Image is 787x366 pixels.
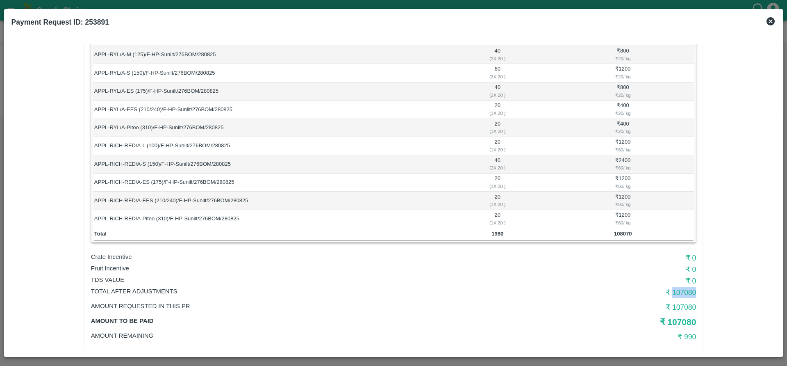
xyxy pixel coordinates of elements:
[91,302,494,311] p: Amount Requested in this PR
[552,192,694,210] td: ₹ 1200
[553,183,693,190] div: ₹ 60 / kg
[443,174,552,192] td: 20
[444,164,550,172] div: ( 2 X 20 )
[444,55,550,62] div: ( 2 X 20 )
[614,231,632,237] b: 108070
[494,275,696,287] h6: ₹ 0
[552,64,694,82] td: ₹ 1200
[91,252,494,261] p: Crate Incentive
[443,46,552,64] td: 40
[93,155,443,173] td: APPL-RICH-RED/A-S (150)/F-HP-Sunilt/276BOM/280825
[552,155,694,173] td: ₹ 2400
[552,101,694,119] td: ₹ 400
[443,119,552,137] td: 20
[444,219,550,226] div: ( 1 X 20 )
[553,110,693,117] div: ₹ 20 / kg
[93,210,443,228] td: APPL-RICH-RED/A-Pitoo (310)/F-HP-Sunilt/276BOM/280825
[491,231,503,237] b: 1980
[94,231,107,237] b: Total
[11,18,109,26] b: Payment Request ID: 253891
[444,91,550,99] div: ( 2 X 20 )
[553,219,693,226] div: ₹ 60 / kg
[494,331,696,343] h6: ₹ 990
[494,287,696,298] h6: ₹ 107080
[494,252,696,264] h6: ₹ 0
[552,119,694,137] td: ₹ 400
[93,82,443,101] td: APPL-RYL/A-ES (175)/F-HP-Sunilt/276BOM/280825
[553,73,693,80] div: ₹ 20 / kg
[443,82,552,101] td: 40
[444,201,550,208] div: ( 1 X 20 )
[93,137,443,155] td: APPL-RICH-RED/A-L (100)/F-HP-Sunilt/276BOM/280825
[444,128,550,135] div: ( 1 X 20 )
[91,275,494,284] p: TDS VALUE
[93,101,443,119] td: APPL-RYL/A-EES (210/240)/F-HP-Sunilt/276BOM/280825
[552,82,694,101] td: ₹ 800
[494,264,696,275] h6: ₹ 0
[444,183,550,190] div: ( 1 X 20 )
[553,91,693,99] div: ₹ 20 / kg
[93,46,443,64] td: APPL-RYL/A-M (125)/F-HP-Sunilt/276BOM/280825
[91,287,494,296] p: Total After adjustments
[553,164,693,172] div: ₹ 60 / kg
[91,264,494,273] p: Fruit Incentive
[552,46,694,64] td: ₹ 800
[553,201,693,208] div: ₹ 60 / kg
[494,316,696,328] h5: ₹ 107080
[93,174,443,192] td: APPL-RICH-RED/A-ES (175)/F-HP-Sunilt/276BOM/280825
[93,192,443,210] td: APPL-RICH-RED/A-EES (210/240)/F-HP-Sunilt/276BOM/280825
[443,210,552,228] td: 20
[443,192,552,210] td: 20
[93,119,443,137] td: APPL-RYL/A-Pitoo (310)/F-HP-Sunilt/276BOM/280825
[443,155,552,173] td: 40
[494,302,696,313] h6: ₹ 107080
[443,64,552,82] td: 60
[552,174,694,192] td: ₹ 1200
[552,210,694,228] td: ₹ 1200
[552,137,694,155] td: ₹ 1200
[93,64,443,82] td: APPL-RYL/A-S (150)/F-HP-Sunilt/276BOM/280825
[444,146,550,153] div: ( 1 X 20 )
[444,73,550,80] div: ( 3 X 20 )
[553,128,693,135] div: ₹ 20 / kg
[553,146,693,153] div: ₹ 60 / kg
[443,137,552,155] td: 20
[443,101,552,119] td: 20
[553,55,693,62] div: ₹ 20 / kg
[444,110,550,117] div: ( 1 X 20 )
[91,331,494,340] p: Amount Remaining
[91,316,494,325] p: Amount to be paid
